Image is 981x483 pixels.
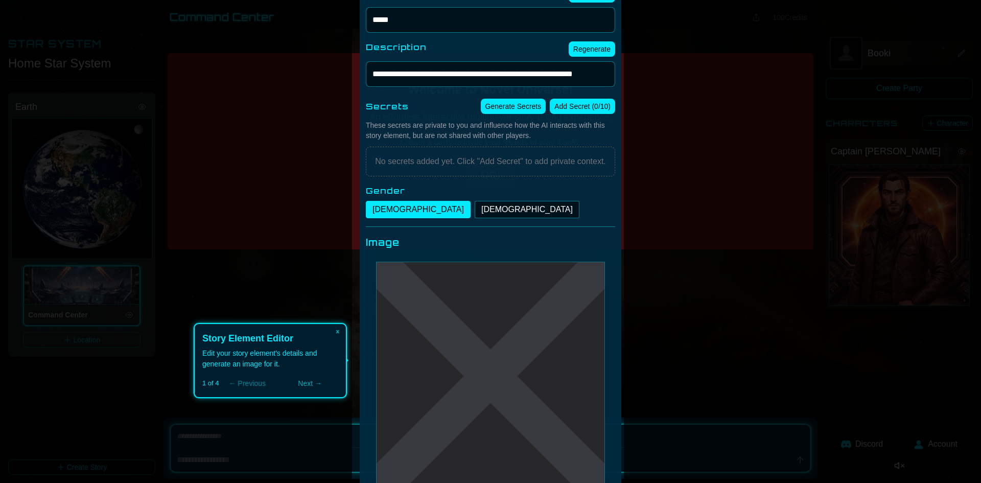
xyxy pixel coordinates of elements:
[202,348,338,370] div: Edit your story element's details and generate an image for it.
[202,378,219,388] span: 1 of 4
[282,377,338,389] button: Next →
[366,41,427,53] label: Description
[475,201,579,218] button: [DEMOGRAPHIC_DATA]
[550,99,615,114] button: Add Secret (0/10)
[366,100,409,112] label: Secrets
[569,41,615,57] button: Regenerate
[481,99,546,114] button: Generate Secrets
[202,332,338,346] header: Story Element Editor
[366,147,615,176] div: No secrets added yet. Click "Add Secret" to add private context.
[366,201,471,218] button: [DEMOGRAPHIC_DATA]
[366,120,615,141] div: These secrets are private to you and influence how the AI interacts with this story element, but ...
[366,185,615,197] label: Gender
[366,235,615,249] div: Image
[330,324,346,338] button: Close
